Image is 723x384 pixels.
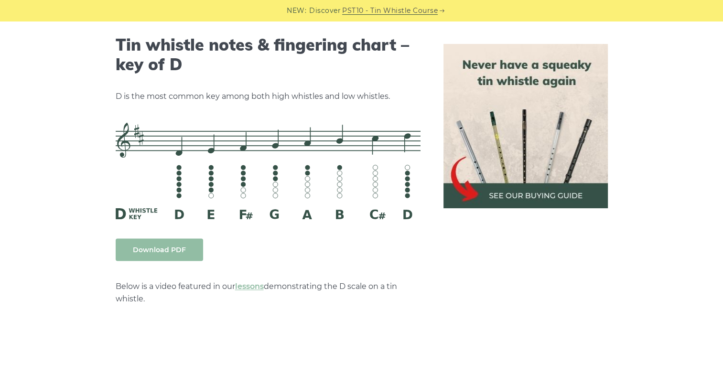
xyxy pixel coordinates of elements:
a: Download PDF [116,238,203,261]
a: lessons [235,282,264,291]
img: tin whistle buying guide [443,44,608,208]
p: D is the most common key among both high whistles and low whistles. [116,90,421,103]
img: D Whistle Fingering Chart And Notes [116,122,421,219]
a: PST10 - Tin Whistle Course [342,5,438,16]
p: Below is a video featured in our demonstrating the D scale on a tin whistle. [116,280,421,305]
h2: Tin whistle notes & fingering chart – key of D [116,35,421,75]
span: NEW: [287,5,306,16]
span: Discover [309,5,341,16]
